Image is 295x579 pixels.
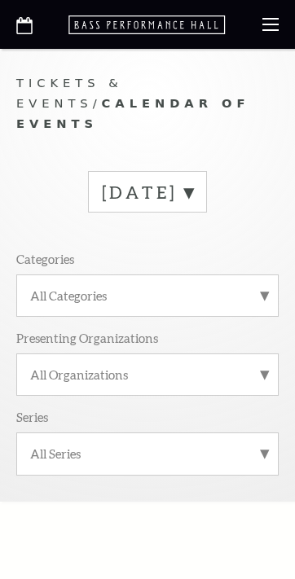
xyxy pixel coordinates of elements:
label: All Organizations [30,367,265,382]
p: / [16,73,279,134]
p: Categories [16,252,74,266]
p: Presenting Organizations [16,331,158,345]
label: All Categories [30,288,265,303]
label: All Series [30,446,265,461]
p: Series [16,410,48,424]
span: Calendar of Events [16,96,249,130]
span: Tickets & Events [16,76,123,110]
label: [DATE] [102,181,193,203]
